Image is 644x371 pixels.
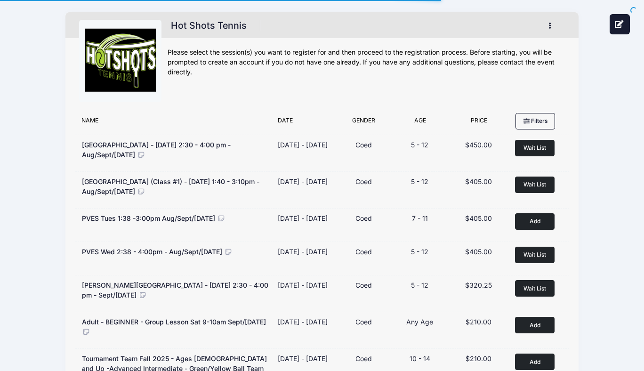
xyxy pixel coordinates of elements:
[168,17,250,34] h1: Hot Shots Tennis
[273,116,337,129] div: Date
[515,317,555,333] button: Add
[515,140,555,156] button: Wait List
[411,141,428,149] span: 5 - 12
[515,213,555,230] button: Add
[466,355,491,363] span: $210.00
[515,280,555,297] button: Wait List
[411,177,428,185] span: 5 - 12
[355,318,372,326] span: Coed
[466,318,491,326] span: $210.00
[410,355,430,363] span: 10 - 14
[523,285,546,292] span: Wait List
[406,318,433,326] span: Any Age
[412,214,428,222] span: 7 - 11
[82,248,222,256] span: PVES Wed 2:38 - 4:00pm - Aug/Sept/[DATE]
[82,318,266,326] span: Adult - BEGINNER - Group Lesson Sat 9-10am Sept/[DATE]
[515,113,555,129] button: Filters
[355,355,372,363] span: Coed
[82,281,268,299] span: [PERSON_NAME][GEOGRAPHIC_DATA] - [DATE] 2:30 - 4:00 pm - Sept/[DATE]
[465,248,492,256] span: $405.00
[82,177,259,195] span: [GEOGRAPHIC_DATA] (Class #1) - [DATE] 1:40 - 3:10pm - Aug/Sept/[DATE]
[278,177,328,186] div: [DATE] - [DATE]
[278,317,328,327] div: [DATE] - [DATE]
[355,177,372,185] span: Coed
[355,141,372,149] span: Coed
[465,281,492,289] span: $320.25
[168,48,565,77] div: Please select the session(s) you want to register for and then proceed to the registration proces...
[465,177,492,185] span: $405.00
[278,140,328,150] div: [DATE] - [DATE]
[450,116,508,129] div: Price
[523,144,546,151] span: Wait List
[465,214,492,222] span: $405.00
[337,116,391,129] div: Gender
[515,247,555,263] button: Wait List
[278,280,328,290] div: [DATE] - [DATE]
[82,141,231,159] span: [GEOGRAPHIC_DATA] - [DATE] 2:30 - 4:00 pm - Aug/Sept/[DATE]
[411,248,428,256] span: 5 - 12
[85,26,156,97] img: logo
[465,141,492,149] span: $450.00
[355,248,372,256] span: Coed
[515,177,555,193] button: Wait List
[82,214,215,222] span: PVES Tues 1:38 -3:00pm Aug/Sept/[DATE]
[411,281,428,289] span: 5 - 12
[515,354,555,370] button: Add
[278,213,328,223] div: [DATE] - [DATE]
[523,181,546,188] span: Wait List
[278,247,328,257] div: [DATE] - [DATE]
[523,251,546,258] span: Wait List
[355,281,372,289] span: Coed
[278,354,328,363] div: [DATE] - [DATE]
[355,214,372,222] span: Coed
[391,116,450,129] div: Age
[77,116,273,129] div: Name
